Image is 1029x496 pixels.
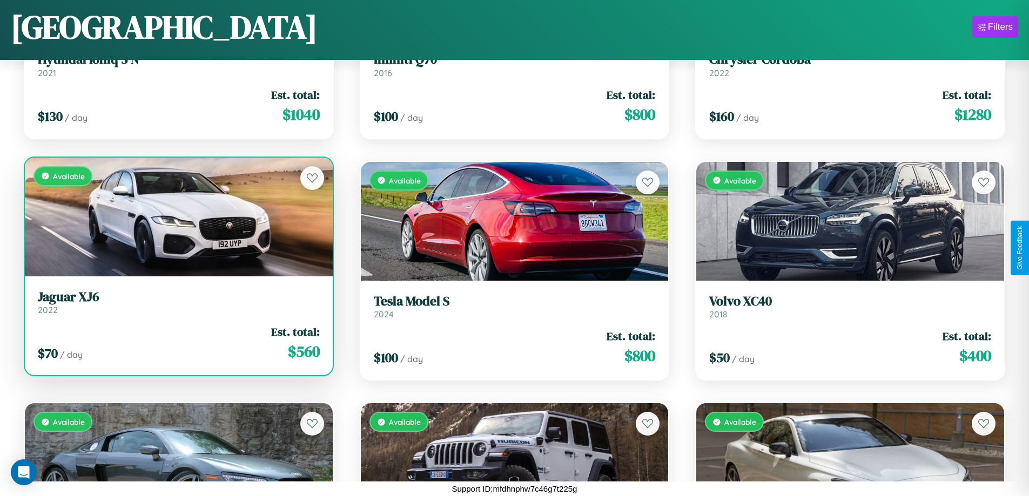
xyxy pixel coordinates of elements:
[709,52,991,78] a: Chrysler Cordoba2022
[400,112,423,123] span: / day
[288,341,320,362] span: $ 560
[38,289,320,305] h3: Jaguar XJ6
[736,112,759,123] span: / day
[374,107,398,125] span: $ 100
[988,22,1013,32] div: Filters
[732,354,755,364] span: / day
[374,52,656,67] h3: Infiniti Q70
[38,304,58,315] span: 2022
[972,16,1018,38] button: Filters
[607,328,655,344] span: Est. total:
[38,67,56,78] span: 2021
[65,112,88,123] span: / day
[53,417,85,426] span: Available
[38,52,320,78] a: Hyundai Ioniq 5 N2021
[709,294,991,320] a: Volvo XC402018
[709,52,991,67] h3: Chrysler Cordoba
[452,481,577,496] p: Support ID: mfdhnphw7c46g7t225g
[374,52,656,78] a: Infiniti Q702016
[709,309,728,320] span: 2018
[709,349,730,366] span: $ 50
[38,289,320,316] a: Jaguar XJ62022
[11,459,37,485] div: Open Intercom Messenger
[271,324,320,339] span: Est. total:
[943,328,991,344] span: Est. total:
[709,107,734,125] span: $ 160
[954,104,991,125] span: $ 1280
[959,345,991,366] span: $ 400
[374,67,392,78] span: 2016
[400,354,423,364] span: / day
[38,344,58,362] span: $ 70
[724,417,756,426] span: Available
[389,417,421,426] span: Available
[60,349,83,360] span: / day
[11,5,318,49] h1: [GEOGRAPHIC_DATA]
[1016,226,1024,270] div: Give Feedback
[374,349,398,366] span: $ 100
[709,294,991,309] h3: Volvo XC40
[607,87,655,103] span: Est. total:
[374,294,656,309] h3: Tesla Model S
[38,107,63,125] span: $ 130
[53,172,85,181] span: Available
[389,176,421,185] span: Available
[624,104,655,125] span: $ 800
[374,309,394,320] span: 2024
[271,87,320,103] span: Est. total:
[624,345,655,366] span: $ 800
[943,87,991,103] span: Est. total:
[374,294,656,320] a: Tesla Model S2024
[709,67,729,78] span: 2022
[283,104,320,125] span: $ 1040
[38,52,320,67] h3: Hyundai Ioniq 5 N
[724,176,756,185] span: Available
